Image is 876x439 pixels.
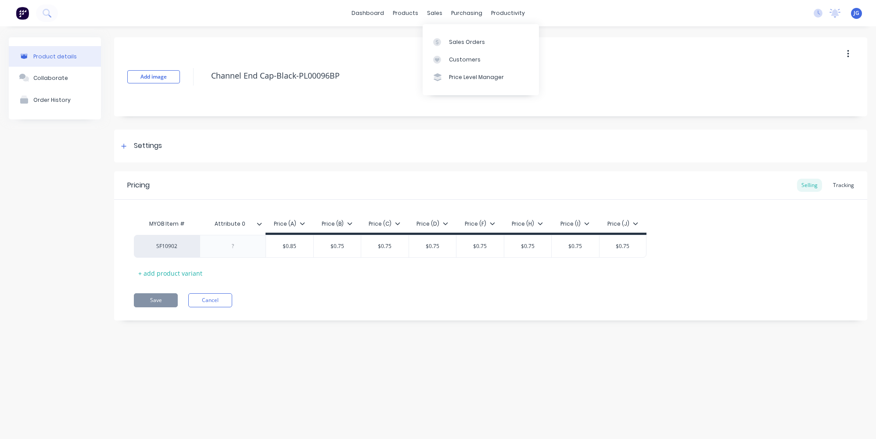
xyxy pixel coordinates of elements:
button: Add image [127,70,180,83]
div: Price (F) [465,220,495,228]
div: $0.85 [266,235,313,257]
div: $0.75 [600,235,646,257]
div: Customers [449,56,481,64]
button: Order History [9,89,101,111]
div: Price Level Manager [449,73,504,81]
div: $0.75 [361,235,409,257]
div: Price (H) [512,220,543,228]
a: Sales Orders [423,33,539,50]
div: Price (B) [322,220,352,228]
div: + add product variant [134,266,207,280]
div: Sales Orders [449,38,485,46]
button: Cancel [188,293,232,307]
div: MYOB Item # [134,215,200,233]
div: Price (I) [560,220,589,228]
div: Order History [33,97,71,103]
div: Price (D) [416,220,448,228]
img: Factory [16,7,29,20]
div: SF10902$0.85$0.75$0.75$0.75$0.75$0.75$0.75$0.75 [134,235,646,258]
div: Attribute 0 [200,215,266,233]
div: Collaborate [33,75,68,81]
a: Customers [423,51,539,68]
a: dashboard [347,7,388,20]
span: JG [854,9,859,17]
div: $0.75 [552,235,599,257]
div: Settings [134,140,162,151]
textarea: Channel End Cap-Black-PL00096BP [207,65,788,86]
div: sales [423,7,447,20]
div: Pricing [127,180,150,191]
button: Save [134,293,178,307]
button: Collaborate [9,67,101,89]
div: Attribute 0 [200,213,260,235]
div: Selling [797,179,822,192]
div: Price (J) [607,220,638,228]
button: Product details [9,46,101,67]
div: Price (A) [274,220,305,228]
div: Product details [33,53,77,60]
div: Price (C) [369,220,400,228]
div: Tracking [829,179,858,192]
div: products [388,7,423,20]
div: $0.75 [409,235,456,257]
a: Price Level Manager [423,68,539,86]
div: productivity [487,7,529,20]
div: $0.75 [504,235,552,257]
div: $0.75 [456,235,504,257]
div: $0.75 [314,235,361,257]
div: SF10902 [143,242,191,250]
div: purchasing [447,7,487,20]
